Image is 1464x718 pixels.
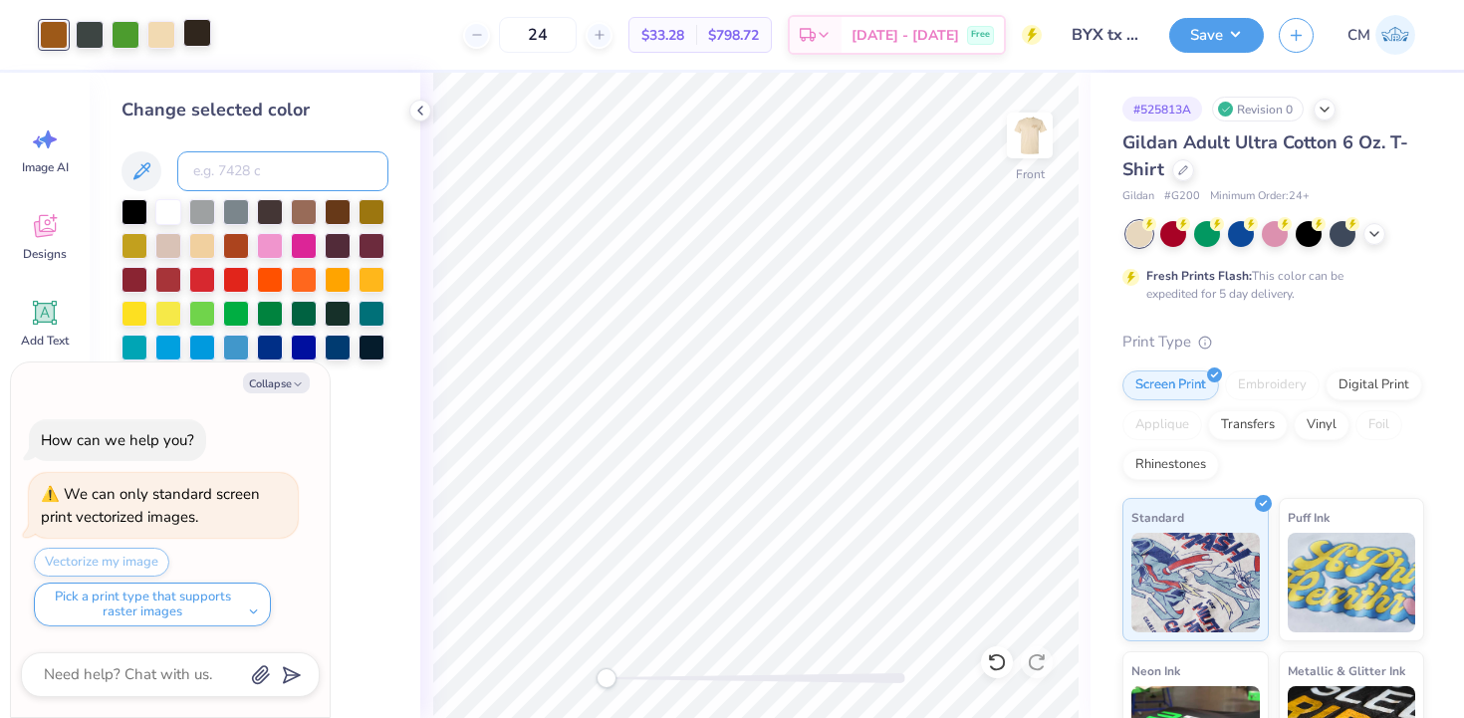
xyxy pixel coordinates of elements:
div: Front [1016,165,1045,183]
strong: Fresh Prints Flash: [1146,268,1252,284]
input: Untitled Design [1057,15,1154,55]
div: Print Type [1122,331,1424,354]
span: $33.28 [641,25,684,46]
div: Screen Print [1122,370,1219,400]
span: CM [1347,24,1370,47]
span: Free [971,28,990,42]
span: Minimum Order: 24 + [1210,188,1310,205]
div: Digital Print [1326,370,1422,400]
div: Applique [1122,410,1202,440]
span: Gildan [1122,188,1154,205]
div: How can we help you? [41,430,194,450]
span: [DATE] - [DATE] [852,25,959,46]
img: Chloe Murlin [1375,15,1415,55]
div: Change selected color [122,97,388,123]
button: Save [1169,18,1264,53]
img: Front [1010,116,1050,155]
span: Image AI [22,159,69,175]
span: # G200 [1164,188,1200,205]
div: This color can be expedited for 5 day delivery. [1146,267,1391,303]
div: Foil [1355,410,1402,440]
div: Revision 0 [1212,97,1304,121]
button: Pick a print type that supports raster images [34,583,271,626]
div: # 525813A [1122,97,1202,121]
span: Standard [1131,507,1184,528]
div: Rhinestones [1122,450,1219,480]
div: Vinyl [1294,410,1349,440]
span: Metallic & Glitter Ink [1288,660,1405,681]
span: $798.72 [708,25,759,46]
div: Transfers [1208,410,1288,440]
span: Gildan Adult Ultra Cotton 6 Oz. T-Shirt [1122,130,1408,181]
button: Collapse [243,372,310,393]
span: Add Text [21,333,69,349]
input: e.g. 7428 c [177,151,388,191]
input: – – [499,17,577,53]
span: Designs [23,246,67,262]
img: Puff Ink [1288,533,1416,632]
span: Puff Ink [1288,507,1330,528]
a: CM [1339,15,1424,55]
div: We can only standard screen print vectorized images. [41,484,260,527]
div: Accessibility label [597,668,616,688]
img: Standard [1131,533,1260,632]
span: Neon Ink [1131,660,1180,681]
div: Embroidery [1225,370,1320,400]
